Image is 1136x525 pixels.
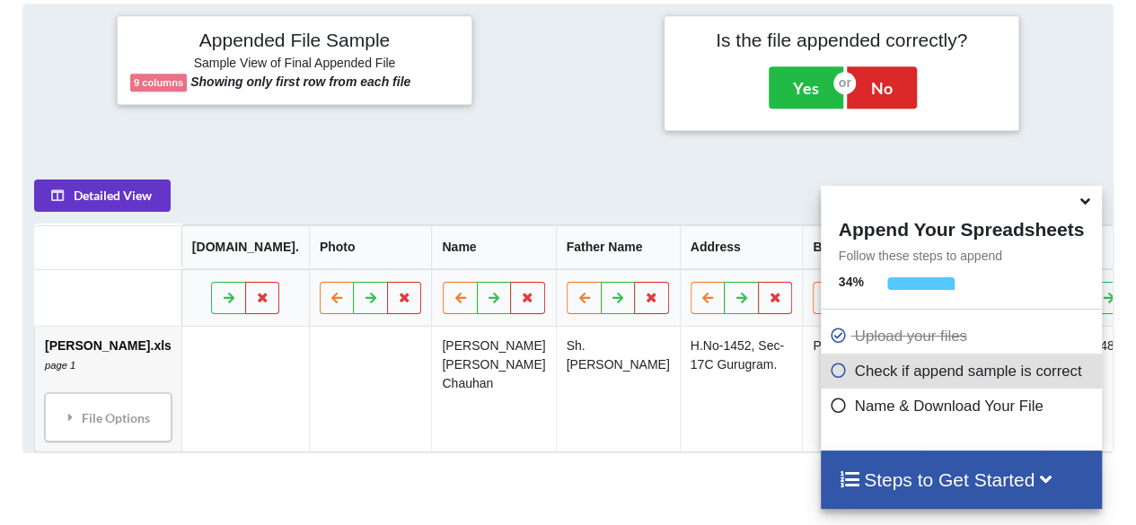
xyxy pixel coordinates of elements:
[34,179,171,212] button: Detailed View
[45,360,75,371] i: page 1
[50,398,166,436] div: File Options
[847,66,917,108] button: No
[432,225,556,269] th: Name
[35,327,181,451] td: [PERSON_NAME].xls
[680,327,803,451] td: H.No-1452, Sec-17C Gurugram.
[830,395,1097,417] p: Name & Download Your File
[432,327,556,451] td: [PERSON_NAME] [PERSON_NAME] Chauhan
[803,225,926,269] th: Bar Council No.
[190,74,410,89] b: Showing only first row from each file
[677,29,1006,51] h4: Is the file appended correctly?
[821,214,1102,241] h4: Append Your Spreadsheets
[181,225,309,269] th: [DOMAIN_NAME].
[130,29,459,54] h4: Appended File Sample
[821,247,1102,265] p: Follow these steps to append
[769,66,843,108] button: Yes
[556,225,680,269] th: Father Name
[556,327,680,451] td: Sh. [PERSON_NAME]
[309,225,432,269] th: Photo
[680,225,803,269] th: Address
[830,325,1097,347] p: Upload your files
[830,360,1097,382] p: Check if append sample is correct
[134,77,183,88] b: 9 columns
[130,56,459,74] h6: Sample View of Final Appended File
[839,275,864,289] b: 34 %
[803,327,926,451] td: P/1391/1999
[839,468,1084,491] h4: Steps to Get Started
